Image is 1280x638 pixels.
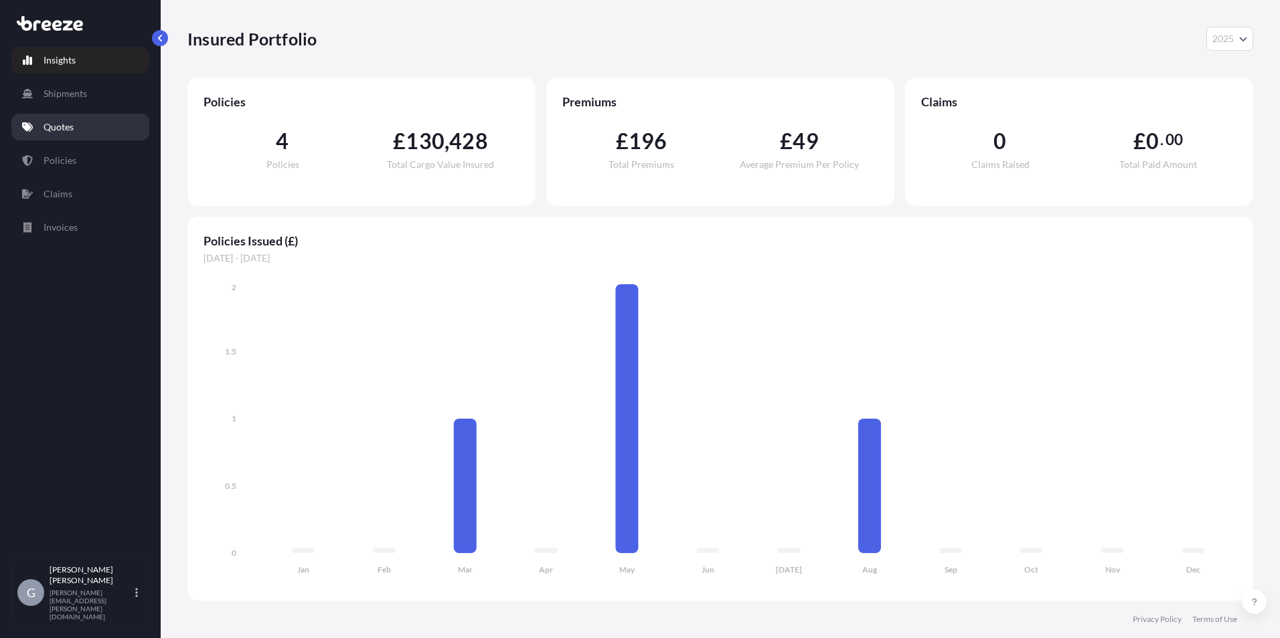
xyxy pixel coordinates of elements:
p: Insured Portfolio [187,28,317,49]
span: Premiums [562,94,878,110]
a: Quotes [11,114,149,140]
p: [PERSON_NAME] [PERSON_NAME] [50,564,133,586]
p: [PERSON_NAME][EMAIL_ADDRESS][PERSON_NAME][DOMAIN_NAME] [50,589,133,621]
tspan: 0.5 [225,481,236,491]
span: Claims [921,94,1237,110]
a: Policies [11,147,149,174]
tspan: 1 [232,413,236,423]
span: G [27,586,35,599]
span: 2025 [1212,32,1234,45]
span: Claims Raised [971,160,1030,169]
tspan: Aug [862,564,878,574]
span: Total Paid Amount [1119,160,1197,169]
tspan: Oct [1024,564,1038,574]
span: £ [616,130,629,152]
tspan: Jun [702,564,714,574]
tspan: Sep [945,564,957,574]
tspan: Jan [297,564,309,574]
span: 49 [793,130,818,152]
span: 4 [276,130,289,152]
tspan: Mar [458,564,473,574]
p: Insights [44,54,76,67]
span: [DATE] - [DATE] [204,251,1237,265]
tspan: May [619,564,635,574]
span: 00 [1166,134,1183,145]
span: 0 [1146,130,1159,152]
a: Claims [11,181,149,207]
span: £ [780,130,793,152]
p: Policies [44,154,76,167]
p: Quotes [44,120,74,134]
span: Policies [204,94,519,110]
span: 428 [449,130,488,152]
span: , [445,130,449,152]
tspan: 0 [232,548,236,558]
span: Average Premium Per Policy [740,160,859,169]
a: Insights [11,47,149,74]
tspan: Apr [539,564,553,574]
tspan: [DATE] [776,564,802,574]
button: Year Selector [1206,27,1253,51]
span: 196 [629,130,667,152]
tspan: Feb [378,564,391,574]
span: £ [393,130,406,152]
span: Total Premiums [609,160,674,169]
tspan: Nov [1105,564,1121,574]
p: Shipments [44,87,87,100]
a: Privacy Policy [1133,614,1182,625]
p: Claims [44,187,72,201]
span: 130 [406,130,445,152]
tspan: 2 [232,282,236,292]
span: . [1160,134,1164,145]
a: Terms of Use [1192,614,1237,625]
span: Policies [266,160,299,169]
a: Shipments [11,80,149,107]
span: 0 [993,130,1006,152]
span: Total Cargo Value Insured [387,160,494,169]
tspan: Dec [1186,564,1200,574]
a: Invoices [11,214,149,241]
p: Invoices [44,221,78,234]
span: Policies Issued (£) [204,233,1237,249]
tspan: 1.5 [225,346,236,356]
span: £ [1133,130,1146,152]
